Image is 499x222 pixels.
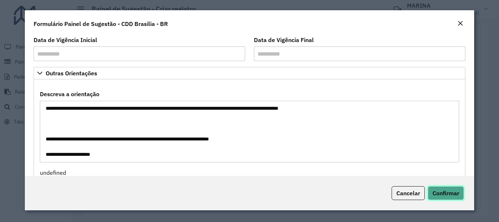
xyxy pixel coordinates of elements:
span: undefined [40,169,66,176]
span: Cancelar [396,189,420,197]
span: Confirmar [433,189,459,197]
em: Fechar [457,20,463,26]
label: Descreva a orientação [40,90,99,98]
label: Data de Vigência Final [254,35,314,44]
button: Cancelar [392,186,425,200]
h4: Formulário Painel de Sugestão - CDD Brasilia - BR [34,19,168,28]
span: Outras Orientações [46,70,97,76]
div: Outras Orientações [34,79,465,181]
button: Close [455,19,465,29]
a: Outras Orientações [34,67,465,79]
button: Confirmar [428,186,464,200]
label: Data de Vigência Inicial [34,35,97,44]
